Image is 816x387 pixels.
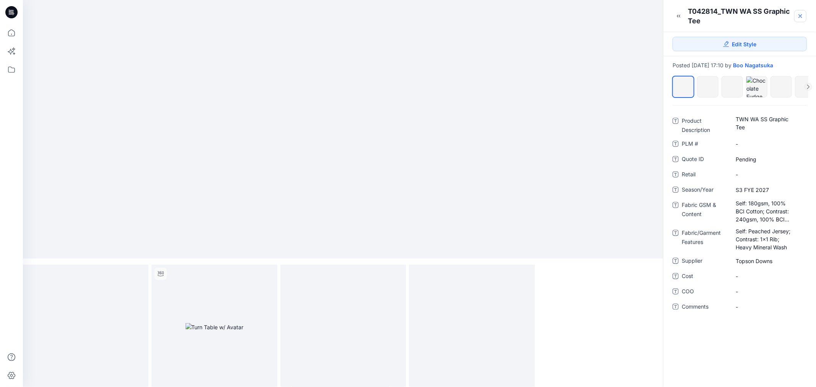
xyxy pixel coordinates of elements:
button: Minimize [673,10,685,22]
a: Edit Style [673,37,807,51]
div: Grey Shadow 2 (Heavy Mineral Wash) [722,76,743,98]
div: Olive Forest Camo 2 [697,76,718,98]
span: PLM # [682,139,728,150]
div: Gravel 2 (Heavy Mineral Wash) [673,76,694,98]
img: Front Ghost [326,323,361,331]
span: S3 FYE 2027 [736,186,802,194]
span: Fabric GSM & Content [682,200,728,224]
span: Supplier [682,256,728,267]
span: Cost [682,272,728,282]
div: Posted [DATE] 17:10 by [673,62,807,68]
span: Self: Peached Jersey; Contrast: 1x1 Rib; Heavy Mineral Wash [736,227,802,251]
span: Topson Downs [736,257,802,265]
span: - [736,288,802,296]
span: Retail [682,170,728,180]
span: Product Description [682,116,728,135]
span: Self: 180gsm, 100% BCI Cotton; Contrast: 240gsm, 100% BCI Cotton [736,199,802,223]
span: - [736,171,802,179]
span: Comments [682,302,728,313]
span: TWN WA SS Graphic Tee [736,115,802,131]
span: COO [682,287,728,298]
span: Pending [736,155,802,163]
span: Quote ID [682,154,728,165]
span: Fabric/Garment Features [682,228,728,252]
div: Chocolate Fudge 2 (Heavy Mineral Wash) [746,76,767,98]
img: Back Ghost [454,323,489,331]
span: - [736,140,802,148]
a: Close Style Presentation [794,10,806,22]
img: Turn Table w/ Avatar [186,323,244,331]
div: Soft Silver (Heavy Mineral Wash) [770,76,792,98]
div: T042814_TWN WA SS Graphic Tee [688,7,793,26]
span: - [736,272,802,280]
span: Season/Year [682,185,728,196]
span: Edit Style [732,40,757,48]
span: - [736,303,802,311]
a: Boo Nagatsuka [733,62,773,68]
